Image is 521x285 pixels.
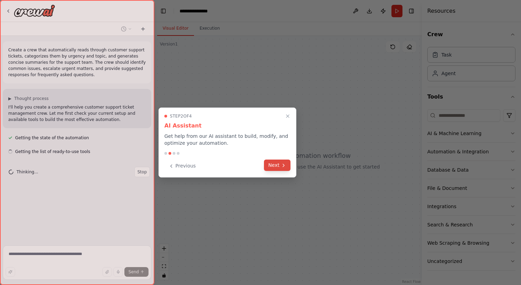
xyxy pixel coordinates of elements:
span: Step 2 of 4 [170,113,192,119]
p: Get help from our AI assistant to build, modify, and optimize your automation. [164,133,290,146]
button: Previous [164,160,200,172]
h3: AI Assistant [164,122,290,130]
button: Close walkthrough [284,112,292,120]
button: Next [264,160,290,171]
button: Hide left sidebar [159,6,168,16]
